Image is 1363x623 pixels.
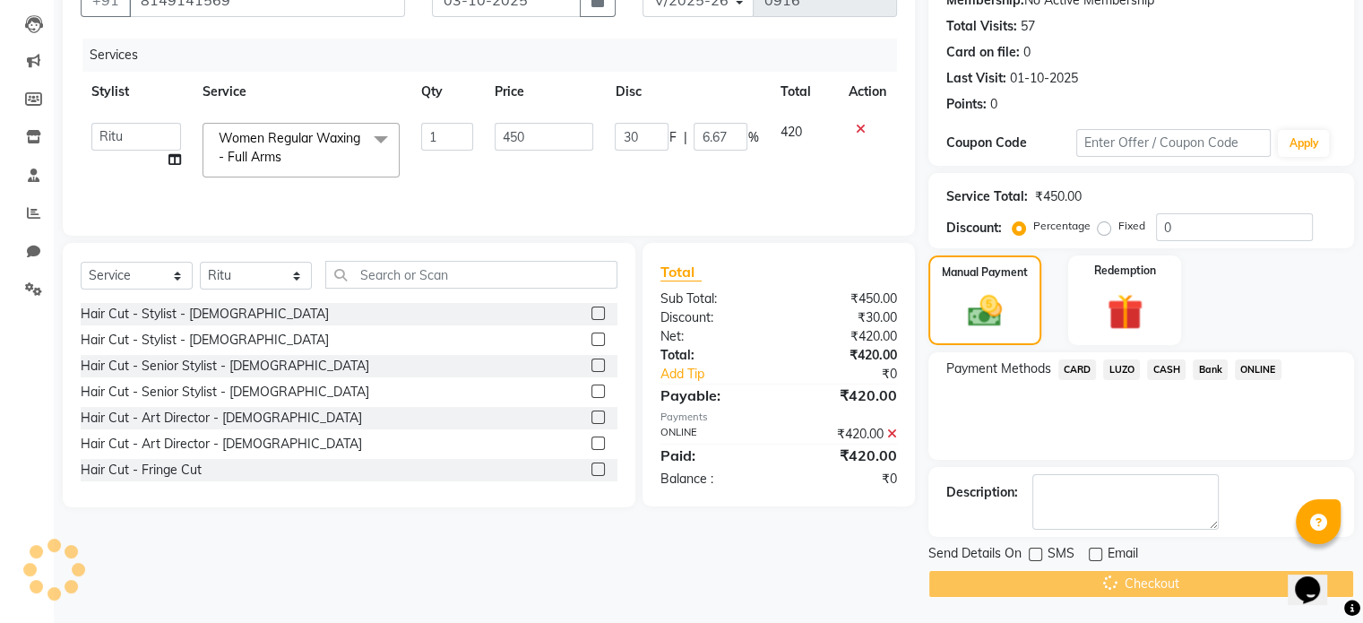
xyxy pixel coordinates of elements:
[1193,359,1228,380] span: Bank
[1235,359,1281,380] span: ONLINE
[647,425,779,444] div: ONLINE
[81,461,202,480] div: Hair Cut - Fringe Cut
[192,72,410,112] th: Service
[484,72,604,112] th: Price
[1108,544,1138,567] span: Email
[780,124,801,140] span: 420
[1096,290,1154,334] img: _gift.svg
[81,305,329,324] div: Hair Cut - Stylist - [DEMOGRAPHIC_DATA]
[647,365,800,384] a: Add Tip
[1033,218,1091,234] label: Percentage
[660,263,702,281] span: Total
[946,483,1018,502] div: Description:
[946,219,1002,238] div: Discount:
[779,327,910,346] div: ₹420.00
[81,435,362,454] div: Hair Cut - Art Director - [DEMOGRAPHIC_DATA]
[81,357,369,376] div: Hair Cut - Senior Stylist - [DEMOGRAPHIC_DATA]
[1035,187,1082,206] div: ₹450.00
[1023,43,1031,62] div: 0
[81,409,362,428] div: Hair Cut - Art Director - [DEMOGRAPHIC_DATA]
[604,72,769,112] th: Disc
[946,69,1006,88] div: Last Visit:
[946,43,1020,62] div: Card on file:
[647,290,779,308] div: Sub Total:
[1010,69,1078,88] div: 01-10-2025
[410,72,484,112] th: Qty
[1058,359,1097,380] span: CARD
[281,149,289,165] a: x
[647,346,779,365] div: Total:
[219,130,360,165] span: Women Regular Waxing - Full Arms
[647,308,779,327] div: Discount:
[942,264,1028,281] label: Manual Payment
[1021,17,1035,36] div: 57
[800,365,910,384] div: ₹0
[660,410,897,425] div: Payments
[990,95,997,114] div: 0
[779,346,910,365] div: ₹420.00
[779,445,910,466] div: ₹420.00
[946,359,1051,378] span: Payment Methods
[1103,359,1140,380] span: LUZO
[82,39,910,72] div: Services
[81,383,369,402] div: Hair Cut - Senior Stylist - [DEMOGRAPHIC_DATA]
[1118,218,1145,234] label: Fixed
[779,308,910,327] div: ₹30.00
[647,470,779,489] div: Balance :
[946,187,1028,206] div: Service Total:
[779,425,910,444] div: ₹420.00
[928,544,1022,567] span: Send Details On
[1094,263,1156,279] label: Redemption
[683,128,686,147] span: |
[81,72,192,112] th: Stylist
[779,385,910,406] div: ₹420.00
[838,72,897,112] th: Action
[957,291,1013,331] img: _cash.svg
[946,17,1017,36] div: Total Visits:
[325,261,617,289] input: Search or Scan
[769,72,837,112] th: Total
[1147,359,1186,380] span: CASH
[647,445,779,466] div: Paid:
[81,331,329,350] div: Hair Cut - Stylist - [DEMOGRAPHIC_DATA]
[1076,129,1272,157] input: Enter Offer / Coupon Code
[946,95,987,114] div: Points:
[1288,551,1345,605] iframe: chat widget
[669,128,676,147] span: F
[1278,130,1329,157] button: Apply
[747,128,758,147] span: %
[1048,544,1074,567] span: SMS
[647,327,779,346] div: Net:
[647,385,779,406] div: Payable:
[779,290,910,308] div: ₹450.00
[946,134,1076,152] div: Coupon Code
[779,470,910,489] div: ₹0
